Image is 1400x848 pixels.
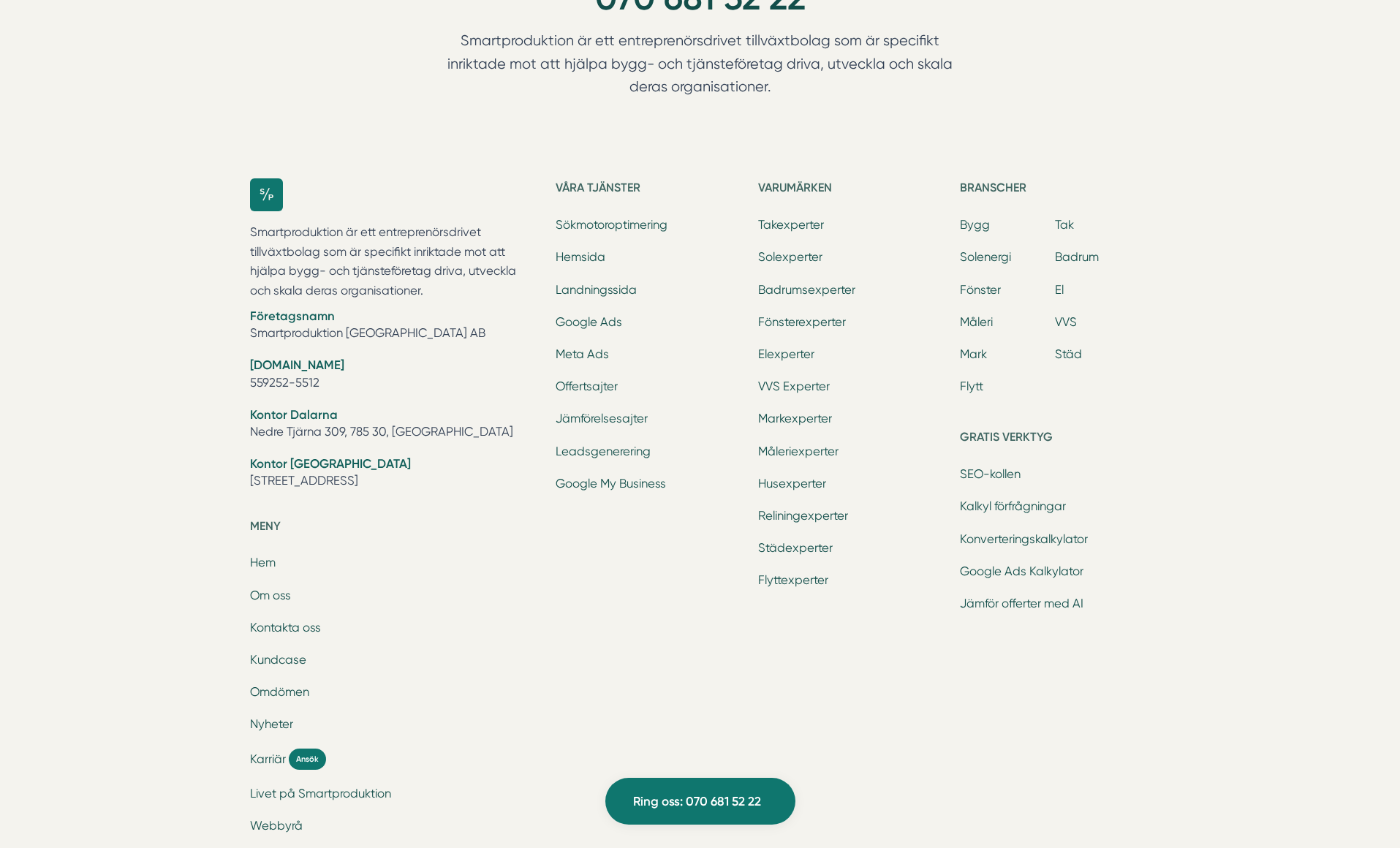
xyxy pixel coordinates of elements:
a: Städexperter [758,541,833,555]
li: 559252-5512 [250,357,539,394]
a: Flyttexperter [758,573,828,587]
a: Karriär Ansök [250,749,539,770]
a: Mark [960,347,987,361]
a: Kalkyl förfrågningar [960,499,1066,513]
a: Meta Ads [556,347,609,361]
a: Husexperter [758,477,826,491]
a: SEO-kollen [960,467,1021,481]
strong: [DOMAIN_NAME] [250,357,344,372]
a: Jämför offerter med AI [960,597,1083,610]
a: Solexperter [758,250,822,264]
a: Google Ads [556,315,622,329]
h5: Gratis verktyg [960,428,1150,451]
p: Smartproduktion är ett entreprenörsdrivet tillväxtbolag som är specifikt inriktade mot att hjälpa... [420,29,981,105]
a: Tak [1055,218,1074,232]
h5: Våra tjänster [556,178,746,202]
a: Takexperter [758,218,824,232]
a: Markexperter [758,412,832,425]
span: Ansök [289,749,326,770]
span: Ring oss: 070 681 52 22 [633,792,761,811]
a: Ring oss: 070 681 52 22 [605,778,795,825]
a: Jämförelsesajter [556,412,648,425]
a: Bygg [960,218,990,232]
li: Smartproduktion [GEOGRAPHIC_DATA] AB [250,308,539,345]
a: Hemsida [556,250,605,264]
a: Webbyrå [250,819,303,833]
a: Nyheter [250,717,293,731]
a: Måleri [960,315,993,329]
a: Landningssida [556,283,637,297]
h5: Meny [250,517,539,540]
strong: Kontor Dalarna [250,407,338,422]
a: Badrumsexperter [758,283,855,297]
a: Om oss [250,588,291,602]
a: Konverteringskalkylator [960,532,1088,546]
a: Reliningexperter [758,509,848,523]
a: Offertsajter [556,379,618,393]
a: El [1055,283,1064,297]
strong: Kontor [GEOGRAPHIC_DATA] [250,456,411,471]
a: Fönsterexperter [758,315,846,329]
a: Google My Business [556,477,666,491]
span: Karriär [250,751,286,768]
a: Sökmotoroptimering [556,218,667,232]
a: Kundcase [250,653,306,667]
a: Hem [250,556,276,569]
h5: Branscher [960,178,1150,202]
a: Solenergi [960,250,1011,264]
a: Badrum [1055,250,1099,264]
strong: Företagsnamn [250,308,335,323]
a: Leadsgenerering [556,444,651,458]
a: Livet på Smartproduktion [250,787,391,800]
a: Omdömen [250,685,309,699]
h5: Varumärken [758,178,948,202]
a: VVS Experter [758,379,830,393]
a: VVS [1055,315,1077,329]
a: Kontakta oss [250,621,321,635]
li: [STREET_ADDRESS] [250,455,539,493]
p: Smartproduktion är ett entreprenörsdrivet tillväxtbolag som är specifikt inriktade mot att hjälpa... [250,223,539,300]
li: Nedre Tjärna 309, 785 30, [GEOGRAPHIC_DATA] [250,406,539,444]
a: Fönster [960,283,1001,297]
a: Flytt [960,379,983,393]
a: Städ [1055,347,1082,361]
a: Måleriexperter [758,444,839,458]
a: Elexperter [758,347,814,361]
a: Google Ads Kalkylator [960,564,1083,578]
